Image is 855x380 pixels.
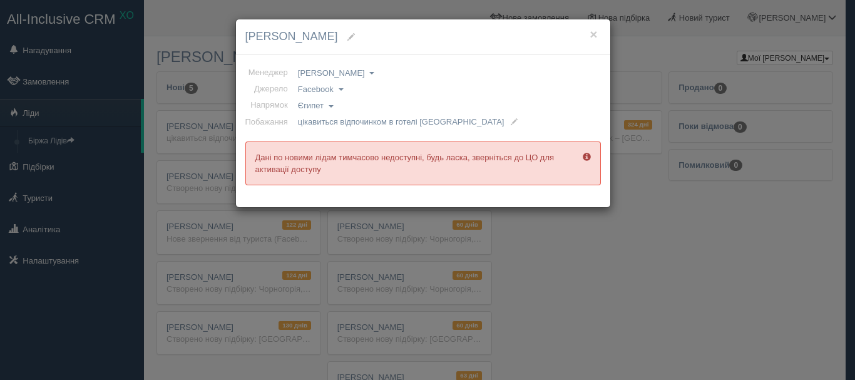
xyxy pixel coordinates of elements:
a: [PERSON_NAME] [298,67,375,80]
span: [PERSON_NAME] [298,68,365,78]
span: Facebook [298,85,334,94]
span: цікавиться відпочинком в готелі [GEOGRAPHIC_DATA] [298,117,504,126]
td: Менеджер [245,64,293,81]
td: Напрямок [245,97,293,113]
a: Єгипет [298,100,334,112]
span: Єгипет [298,101,324,110]
td: Побажання [245,114,293,130]
button: × [590,28,597,41]
a: Facebook [298,83,344,96]
td: Джерело [245,81,293,97]
div: Дані по новими лідам тимчасово недоступні, будь ласка, зверніться до ЦО для активації доступу [245,141,601,185]
span: [PERSON_NAME] [245,30,338,43]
